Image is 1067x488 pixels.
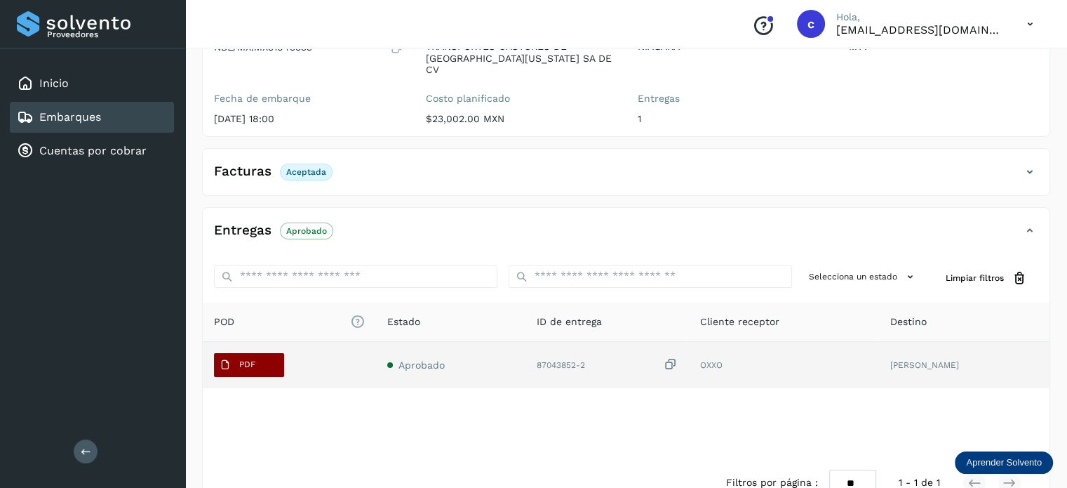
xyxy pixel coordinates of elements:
p: Aprobado [286,226,327,236]
p: Aprender Solvento [966,457,1042,468]
p: Aceptada [286,167,326,177]
button: PDF [214,353,284,377]
h4: Entregas [214,223,271,239]
p: cuentasespeciales8_met@castores.com.mx [836,23,1005,37]
button: Selecciona un estado [803,265,923,289]
p: [DATE] 18:00 [214,113,403,125]
p: PDF [239,360,255,369]
h4: Facturas [214,164,271,180]
label: Costo planificado [426,93,615,105]
td: [PERSON_NAME] [879,342,1049,388]
span: ID de entrega [537,315,602,329]
p: Proveedores [47,29,168,39]
p: 1 [638,113,827,125]
div: Aprender Solvento [955,451,1053,474]
a: Cuentas por cobrar [39,144,147,157]
div: Embarques [10,102,174,133]
label: Fecha de embarque [214,93,403,105]
td: OXXO [689,342,879,388]
p: Hola, [836,11,1005,23]
p: TRANSPORTES CASTORES DE [GEOGRAPHIC_DATA][US_STATE] SA DE CV [426,41,615,76]
a: Inicio [39,77,69,90]
span: POD [214,315,365,329]
label: Entregas [638,93,827,105]
div: FacturasAceptada [203,160,1049,195]
span: Destino [890,315,927,329]
span: Cliente receptor [700,315,779,329]
p: $23,002.00 MXN [426,113,615,125]
span: Estado [387,315,420,329]
button: Limpiar filtros [934,265,1038,291]
a: Embarques [39,110,101,124]
span: Limpiar filtros [946,272,1004,284]
div: 87043852-2 [537,357,678,372]
div: Cuentas por cobrar [10,136,174,166]
div: EntregasAprobado [203,219,1049,254]
span: Aprobado [398,360,445,371]
div: Inicio [10,68,174,99]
